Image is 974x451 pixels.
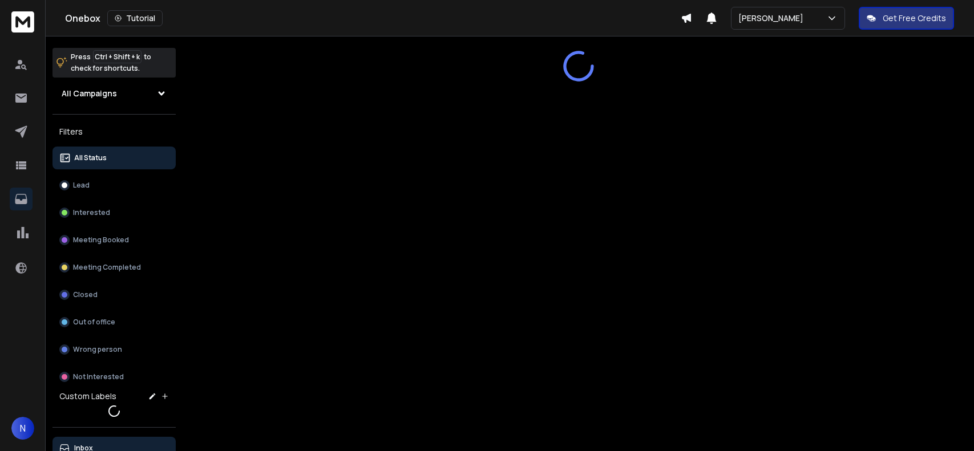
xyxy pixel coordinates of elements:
h1: All Campaigns [62,88,117,99]
p: Press to check for shortcuts. [71,51,151,74]
p: Meeting Booked [73,235,129,245]
button: N [11,417,34,440]
button: Closed [52,283,176,306]
button: Not Interested [52,365,176,388]
button: Lead [52,174,176,197]
button: All Status [52,147,176,169]
button: Get Free Credits [859,7,954,30]
p: Lead [73,181,90,190]
button: Wrong person [52,338,176,361]
button: Tutorial [107,10,163,26]
button: Meeting Completed [52,256,176,279]
p: Wrong person [73,345,122,354]
p: Meeting Completed [73,263,141,272]
p: Not Interested [73,372,124,381]
p: [PERSON_NAME] [738,13,808,24]
button: Interested [52,201,176,224]
div: Onebox [65,10,681,26]
button: Meeting Booked [52,229,176,251]
h3: Custom Labels [59,391,116,402]
p: Get Free Credits [883,13,946,24]
p: Interested [73,208,110,217]
button: All Campaigns [52,82,176,105]
p: Out of office [73,318,115,327]
p: All Status [74,153,107,162]
p: Closed [73,290,98,299]
h3: Filters [52,124,176,140]
button: Out of office [52,311,176,334]
span: Ctrl + Shift + k [93,50,142,63]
